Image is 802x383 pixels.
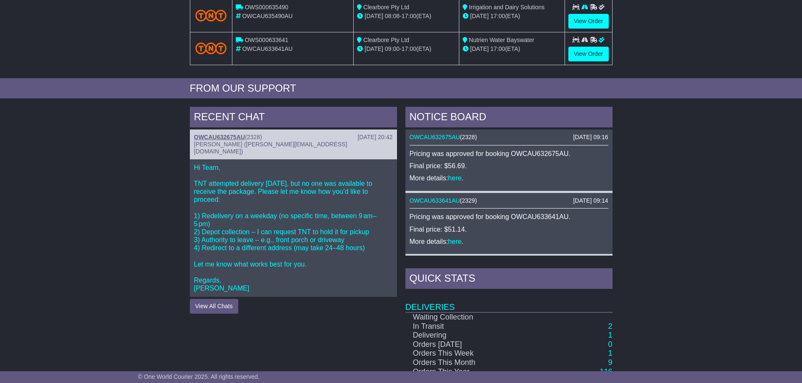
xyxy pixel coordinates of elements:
[448,238,461,245] a: here
[573,134,608,141] div: [DATE] 09:16
[194,141,347,155] span: [PERSON_NAME] ([PERSON_NAME][EMAIL_ADDRESS][DOMAIN_NAME])
[385,45,400,52] span: 09:00
[463,45,561,53] div: (ETA)
[405,268,613,291] div: Quick Stats
[402,45,416,52] span: 17:00
[470,13,489,19] span: [DATE]
[190,299,238,314] button: View All Chats
[195,42,227,54] img: TNT_Domestic.png
[138,373,260,380] span: © One World Courier 2025. All rights reserved.
[410,213,608,221] p: Pricing was approved for booking OWCAU633641AU.
[410,134,460,140] a: OWCAU632675AU
[245,4,288,11] span: OWS000635490
[190,82,613,95] div: FROM OUR SUPPORT
[405,291,613,312] td: Deliveries
[490,13,505,19] span: 17:00
[448,174,461,182] a: here
[608,331,612,339] a: 1
[405,312,531,322] td: Waiting Collection
[242,45,293,52] span: OWCAU633641AU
[490,45,505,52] span: 17:00
[242,13,293,19] span: OWCAU635490AU
[469,4,545,11] span: Irrigation and Dairy Solutions
[247,134,260,140] span: 2328
[385,13,400,19] span: 08:08
[608,340,612,349] a: 0
[245,37,288,43] span: OWS000633641
[365,45,383,52] span: [DATE]
[195,10,227,21] img: TNT_Domestic.png
[405,340,531,349] td: Orders [DATE]
[410,197,460,204] a: OWCAU633641AU
[405,358,531,367] td: Orders This Month
[600,367,612,376] a: 116
[573,197,608,204] div: [DATE] 09:14
[194,164,393,293] p: Hi Team, TNT attempted delivery [DATE], but no one was available to receive the package. Please l...
[410,197,608,204] div: ( )
[410,150,608,158] p: Pricing was approved for booking OWCAU632675AU.
[410,134,608,141] div: ( )
[410,174,608,182] p: More details: .
[190,107,397,129] div: RECENT CHAT
[568,47,609,61] a: View Order
[410,238,608,246] p: More details: .
[194,134,393,141] div: ( )
[357,12,456,21] div: - (ETA)
[194,134,245,140] a: OWCAU632675AU
[608,358,612,367] a: 9
[470,45,489,52] span: [DATE]
[608,322,612,330] a: 2
[405,331,531,340] td: Delivering
[405,349,531,358] td: Orders This Week
[462,134,475,140] span: 2328
[365,13,383,19] span: [DATE]
[363,37,409,43] span: Clearbore Pty Ltd
[357,134,392,141] div: [DATE] 20:42
[462,197,475,204] span: 2329
[568,14,609,29] a: View Order
[469,37,534,43] span: Nutrien Water Bayswater
[402,13,416,19] span: 17:00
[405,367,531,377] td: Orders This Year
[357,45,456,53] div: - (ETA)
[405,322,531,331] td: In Transit
[363,4,409,11] span: Clearbore Pty Ltd
[410,162,608,170] p: Final price: $56.69.
[410,225,608,233] p: Final price: $51.14.
[405,107,613,129] div: NOTICE BOARD
[463,12,561,21] div: (ETA)
[608,349,612,357] a: 1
